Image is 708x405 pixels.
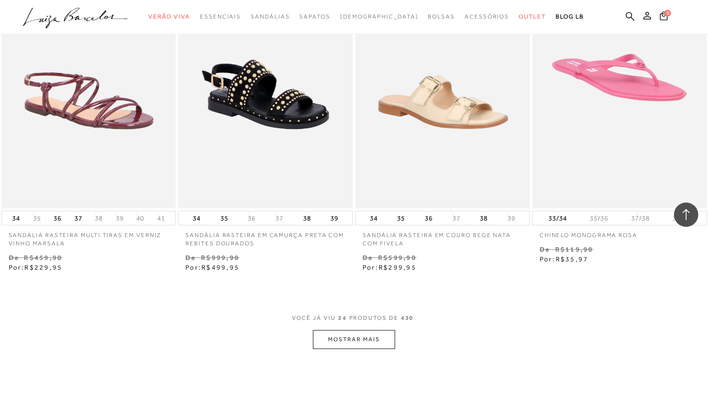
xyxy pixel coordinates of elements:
button: 40 [133,214,147,223]
span: Bolsas [428,13,455,20]
button: 39 [113,214,127,223]
span: Acessórios [465,13,509,20]
button: 39 [505,214,518,223]
button: 38 [300,211,314,225]
a: Chinelo monograma rosa [532,225,707,239]
button: 39 [327,211,341,225]
span: [DEMOGRAPHIC_DATA] [340,13,418,20]
small: R$119,90 [555,245,594,253]
small: R$999,90 [201,254,239,261]
span: 24 [338,314,347,321]
span: R$499,95 [201,263,239,271]
span: 430 [401,314,414,321]
small: De [540,245,550,253]
button: 38 [92,214,106,223]
button: 39/40 [670,214,694,223]
span: Sapatos [299,13,330,20]
span: Por: [363,263,417,271]
small: De [363,254,373,261]
button: 36 [245,214,258,223]
a: categoryNavScreenReaderText [148,8,190,26]
button: 0 [657,11,671,24]
span: R$299,95 [379,263,417,271]
button: 34 [9,211,23,225]
button: 34 [367,211,381,225]
button: 33/34 [545,211,570,225]
button: 38 [477,211,490,225]
span: Essenciais [200,13,241,20]
a: categoryNavScreenReaderText [428,8,455,26]
span: Outlet [519,13,546,20]
a: categoryNavScreenReaderText [465,8,509,26]
a: SANDÁLIA RASTEIRA MULTI TIRAS EM VERNIZ VINHO MARSALA [1,225,176,248]
small: R$459,90 [24,254,62,261]
button: 41 [154,214,168,223]
button: 35 [218,211,231,225]
button: 36 [422,211,436,225]
a: SANDÁLIA RASTEIRA EM CAMURÇA PRETA COM REBITES DOURADOS [178,225,353,248]
span: R$35,97 [556,255,589,263]
button: 35/36 [587,214,611,223]
span: Verão Viva [148,13,190,20]
button: MOSTRAR MAIS [313,330,395,349]
span: Por: [540,255,589,263]
span: VOCÊ JÁ VIU PRODUTOS DE [292,314,417,321]
small: De [9,254,19,261]
span: BLOG LB [556,13,584,20]
span: Sandálias [251,13,290,20]
button: 35 [30,214,44,223]
a: categoryNavScreenReaderText [251,8,290,26]
small: De [185,254,196,261]
span: Por: [9,263,63,271]
small: R$599,90 [378,254,417,261]
span: 0 [664,10,671,17]
button: 37/38 [628,214,653,223]
a: categoryNavScreenReaderText [519,8,546,26]
a: SANDÁLIA RASTEIRA EM COURO BEGE NATA COM FIVELA [355,225,530,248]
a: BLOG LB [556,8,584,26]
button: 35 [394,211,408,225]
a: categoryNavScreenReaderText [299,8,330,26]
a: categoryNavScreenReaderText [200,8,241,26]
a: noSubCategoriesText [340,8,418,26]
span: Por: [185,263,239,271]
button: 36 [51,211,64,225]
button: 37 [450,214,463,223]
button: 37 [72,211,85,225]
button: 37 [272,214,286,223]
span: R$229,95 [24,263,62,271]
button: 34 [190,211,203,225]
